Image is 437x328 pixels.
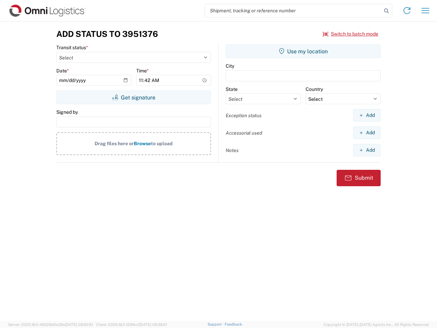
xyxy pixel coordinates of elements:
[225,322,242,326] a: Feedback
[226,63,234,69] label: City
[8,323,93,327] span: Server: 2025.19.0-49328d0a35e
[353,126,381,139] button: Add
[134,141,151,146] span: Browse
[151,141,173,146] span: to upload
[306,86,323,92] label: Country
[324,322,429,328] span: Copyright © [DATE]-[DATE] Agistix Inc., All Rights Reserved
[205,4,382,17] input: Shipment, tracking or reference number
[208,322,225,326] a: Support
[226,112,262,119] label: Exception status
[353,144,381,156] button: Add
[139,323,167,327] span: [DATE] 09:39:01
[56,44,88,51] label: Transit status
[56,29,158,39] h3: Add Status to 3951376
[56,109,78,115] label: Signed by
[95,141,134,146] span: Drag files here or
[226,44,381,58] button: Use my location
[96,323,167,327] span: Client: 2025.19.0-129fbcf
[226,86,238,92] label: State
[353,109,381,122] button: Add
[323,28,378,40] button: Switch to batch mode
[136,68,149,74] label: Time
[56,91,211,104] button: Get signature
[337,170,381,186] button: Submit
[56,68,69,74] label: Date
[226,130,262,136] label: Accessorial used
[226,147,239,153] label: Notes
[65,323,93,327] span: [DATE] 09:50:51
